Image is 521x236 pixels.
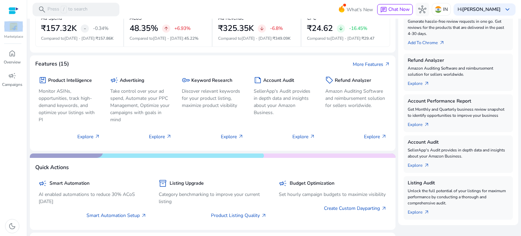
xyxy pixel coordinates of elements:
[35,164,69,171] h4: Quick Actions
[424,210,429,215] span: arrow_outward
[238,134,244,139] span: arrow_outward
[8,222,16,230] span: dark_mode
[221,133,244,140] p: Explore
[381,206,387,211] span: arrow_outward
[191,78,232,84] h5: Keyword Research
[338,26,344,31] span: arrow_downward
[270,26,283,31] p: -6.8%
[166,134,172,139] span: arrow_outward
[408,119,435,128] a: Explorearrow_outward
[408,77,435,87] a: Explorearrow_outward
[38,5,46,14] span: search
[292,133,315,140] p: Explore
[424,81,429,86] span: arrow_outward
[325,76,333,84] span: sell
[349,26,367,31] p: -16.45%
[408,58,509,63] h5: Refund Analyzer
[380,6,387,13] span: chat
[310,134,315,139] span: arrow_outward
[8,72,16,80] span: campaign
[408,18,509,37] p: Generate hassle-free review requests in one go. Get reviews for the products that are delivered i...
[503,5,512,14] span: keyboard_arrow_down
[2,81,22,88] p: Campaigns
[408,188,509,206] p: Unlock the full potential of your listings for maximum performance by conducting a thorough and c...
[182,88,243,109] p: Discover relevant keywords for your product listing, maximize product visibility
[307,23,333,33] h2: ₹24.62
[41,35,118,41] p: Compared to :
[408,159,435,169] a: Explorearrow_outward
[39,191,147,205] p: AI enabled automations to reduce 30% ACoS [DATE]
[86,212,147,219] a: Smart Automation Setup
[141,213,147,218] span: arrow_outward
[325,88,387,109] p: Amazon Auditing Software and reimbursement solution for sellers worldwide.
[263,78,294,84] h5: Account Audit
[242,36,272,41] span: [DATE] - [DATE]
[381,134,387,139] span: arrow_outward
[416,3,429,16] button: hub
[388,6,410,13] span: Chat Now
[259,26,265,31] span: arrow_downward
[4,34,23,39] p: Marketplace
[353,61,390,68] a: More Featuresarrow_outward
[279,191,387,198] p: Set hourly campaign budgets to maximize visibility
[418,5,426,14] span: hub
[95,134,100,139] span: arrow_outward
[279,179,287,187] span: campaign
[39,76,47,84] span: package
[435,6,442,13] img: in.svg
[130,23,158,33] h2: 48.35%
[4,59,21,65] p: Overview
[408,147,509,159] p: SellerApp's Audit provides in depth data and insights about your Amazon Business.
[163,26,169,31] span: arrow_upward
[184,36,198,41] span: 45.22%
[290,181,334,186] h5: Budget Optimization
[443,3,448,15] p: IN
[330,36,361,41] span: [DATE] - [DATE]
[362,36,374,41] span: ₹29.47
[50,181,90,186] h5: Smart Automation
[93,26,109,31] p: -0.34%
[408,65,509,77] p: Amazon Auditing Software and reimbursement solution for sellers worldwide.
[153,36,183,41] span: [DATE] - [DATE]
[324,205,387,212] a: Create Custom Dayparting
[159,179,167,187] span: inventory_2
[462,6,501,13] b: [PERSON_NAME]
[211,212,267,219] a: Product Listing Quality
[408,37,450,46] a: Add To Chrome
[120,78,144,84] h5: Advertising
[174,26,191,31] p: +6.93%
[159,191,267,205] p: Category benchmarking to improve your current listing
[39,179,47,187] span: campaign
[4,21,23,32] img: flipkart.svg
[8,49,16,57] span: home
[218,35,295,41] p: Compared to :
[110,76,118,84] span: campaign
[261,213,267,218] span: arrow_outward
[273,36,291,41] span: ₹349.09K
[307,35,385,41] p: Compared to :
[130,35,207,41] p: Compared to :
[110,88,172,123] p: Take control over your ad spend, Automate your PPC Management, Optimize your campaigns with goals...
[41,23,77,33] h2: ₹157.32K
[335,78,371,84] h5: Refund Analyzer
[254,76,262,84] span: summarize
[48,78,92,84] h5: Product Intelligence
[347,4,373,16] span: What's New
[96,36,114,41] span: ₹157.86K
[149,133,172,140] p: Explore
[408,206,435,216] a: Explorearrow_outward
[35,61,69,67] h4: Features (15)
[254,88,315,116] p: SellerApp's Audit provides in depth data and insights about your Amazon Business.
[364,133,387,140] p: Explore
[458,7,501,12] p: Hi
[39,88,100,123] p: Monitor ASINs, opportunities, track high-demand keywords, and optimize your listings with PI
[408,140,509,145] h5: Account Audit
[47,6,88,13] p: Press to search
[182,76,190,84] span: key
[439,40,445,46] span: arrow_outward
[64,36,95,41] span: [DATE] - [DATE]
[77,133,100,140] p: Explore
[424,163,429,168] span: arrow_outward
[170,181,204,186] h5: Listing Upgrade
[84,24,86,33] span: -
